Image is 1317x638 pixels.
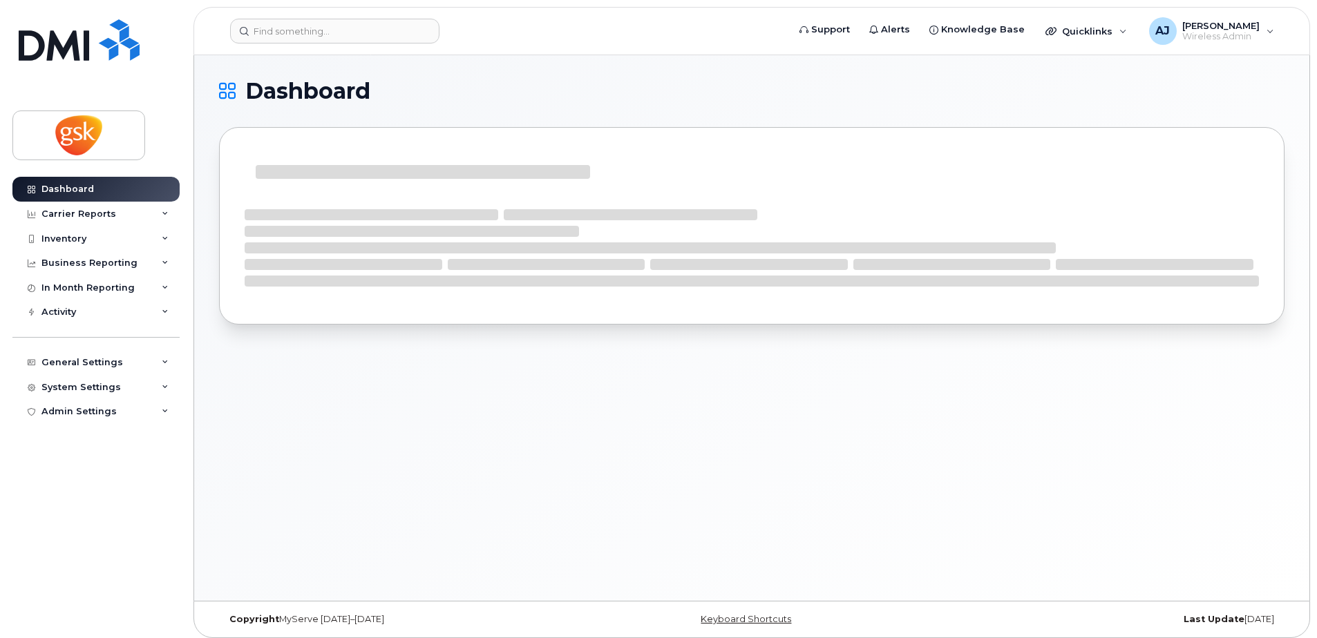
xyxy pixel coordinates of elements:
strong: Copyright [229,614,279,624]
div: [DATE] [929,614,1285,625]
div: MyServe [DATE]–[DATE] [219,614,574,625]
strong: Last Update [1184,614,1244,624]
span: Dashboard [245,81,370,101]
a: Keyboard Shortcuts [701,614,791,624]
